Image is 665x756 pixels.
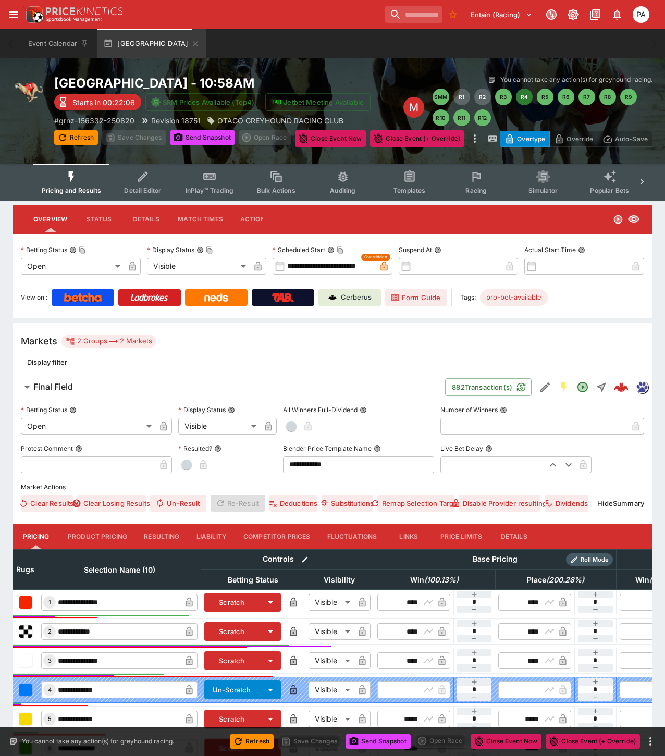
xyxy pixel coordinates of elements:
[79,246,86,254] button: Copy To Clipboard
[615,133,648,144] p: Auto-Save
[480,292,548,303] span: pro-bet-available
[630,3,652,26] button: Peter Addley
[370,130,464,147] button: Close Event (+ Override)
[76,207,122,232] button: Status
[434,246,441,254] button: Suspend At
[322,495,373,512] button: Substitutions
[21,418,155,435] div: Open
[644,735,657,748] button: more
[42,187,101,194] span: Pricing and Results
[22,737,174,746] p: You cannot take any action(s) for greyhound racing.
[309,681,354,698] div: Visible
[566,553,613,566] div: Show/hide Price Roll mode configuration.
[130,293,168,302] img: Ladbrokes
[471,734,541,749] button: Close Event Now
[377,495,454,512] button: Remap Selection Target
[480,289,548,306] div: Betting Target: cerberus
[204,593,260,612] button: Scratch
[272,293,294,302] img: TabNZ
[207,115,343,126] div: OTAGO GREYHOUND RACING CLUB
[611,377,632,398] a: 34a295fa-fcb4-42d2-a367-b3ef426b1a01
[23,4,44,25] img: PriceKinetics Logo
[122,207,169,232] button: Details
[21,354,73,370] button: Display filter
[271,97,281,107] img: jetbet-logo.svg
[21,245,67,254] p: Betting Status
[364,254,387,261] span: Overridden
[204,710,260,728] button: Scratch
[590,187,629,194] span: Popular Bets
[346,734,411,749] button: Send Snapshot
[500,131,550,147] button: Overtype
[598,131,652,147] button: Auto-Save
[403,97,424,118] div: Edit Meeting
[433,89,449,105] button: SMM
[54,130,98,145] button: Refresh
[555,378,573,396] button: SGM Enabled
[283,405,358,414] p: All Winners Full-Dividend
[516,89,533,105] button: R4
[204,651,260,670] button: Scratch
[147,245,194,254] p: Display Status
[490,524,537,549] button: Details
[517,133,545,144] p: Overtype
[13,377,445,398] button: Final Field
[573,378,592,396] button: Open
[500,406,507,414] button: Number of Winners
[217,115,343,126] p: OTAGO GREYHOUND RACING CLUB
[64,293,102,302] img: Betcha
[546,734,640,749] button: Close Event (+ Override)
[151,115,201,126] p: Revision 18751
[485,445,492,452] button: Live Bet Delay
[330,187,355,194] span: Auditing
[216,574,290,586] span: Betting Status
[627,213,640,226] svg: Visible
[633,6,649,23] div: Peter Addley
[77,495,146,512] button: Clear Losing Results
[147,258,250,275] div: Visible
[445,378,532,396] button: 882Transaction(s)
[136,524,188,549] button: Resulting
[273,245,325,254] p: Scheduled Start
[445,6,461,23] button: No Bookmarks
[72,97,135,108] p: Starts in 00:22:06
[178,418,260,435] div: Visible
[214,445,221,452] button: Resulted?
[567,133,593,144] p: Override
[22,29,95,58] button: Event Calendar
[69,246,77,254] button: Betting StatusCopy To Clipboard
[13,524,59,549] button: Pricing
[21,495,73,512] button: Clear Results
[59,524,136,549] button: Product Pricing
[21,479,644,495] label: Market Actions
[459,495,540,512] button: Disable Provider resulting
[21,258,124,275] div: Open
[196,246,204,254] button: Display StatusCopy To Clipboard
[46,17,102,22] img: Sportsbook Management
[536,378,555,396] button: Edit Detail
[178,405,226,414] p: Display Status
[312,574,366,586] span: Visibility
[295,130,366,147] button: Close Event Now
[170,130,235,145] button: Send Snapshot
[204,680,260,699] button: Un-Scratch
[269,495,317,512] button: Deductions
[235,524,319,549] button: Competitor Prices
[542,5,561,24] button: Connected to PK
[374,445,381,452] button: Blender Price Template Name
[636,381,648,393] div: grnz
[204,622,260,641] button: Scratch
[188,524,235,549] button: Liability
[599,89,616,105] button: R8
[150,495,206,512] button: Un-Result
[337,246,344,254] button: Copy To Clipboard
[465,187,487,194] span: Racing
[433,89,652,126] nav: pagination navigation
[145,93,261,111] button: SRM Prices Available (Top4)
[318,289,381,306] a: Cerberus
[66,335,152,348] div: 2 Groups 2 Markets
[46,657,54,664] span: 3
[576,381,589,393] svg: Open
[453,89,470,105] button: R1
